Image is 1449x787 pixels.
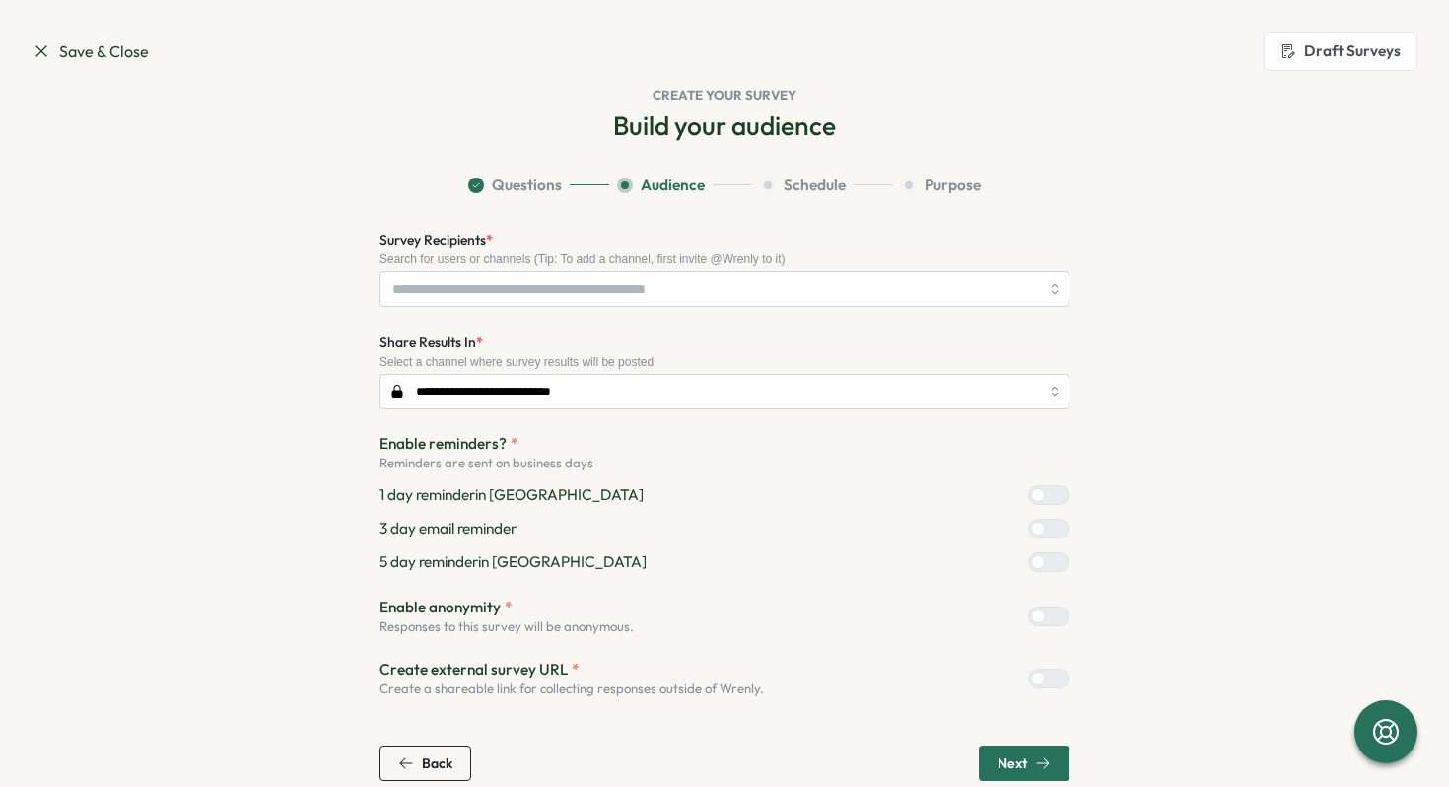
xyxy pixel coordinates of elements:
[492,175,562,196] span: Questions
[379,455,1069,472] p: Reminders are sent on business days
[379,355,1069,369] div: Select a channel where survey results will be posted
[32,87,1417,105] h1: Create your survey
[379,680,764,698] p: Create a shareable link for collecting responses outside of Wrenly.
[979,746,1069,781] button: Next
[617,175,752,196] button: Audience
[379,484,644,506] p: 1 day reminder in [GEOGRAPHIC_DATA]
[379,518,517,539] p: 3 day email reminder
[901,175,981,196] button: Purpose
[379,252,1069,266] div: Search for users or channels (Tip: To add a channel, first invite @Wrenly to it)
[379,433,507,455] span: Enable reminders?
[468,175,609,196] button: Questions
[379,333,476,351] span: Share Results In
[379,231,486,249] span: Survey Recipients
[379,618,634,636] p: Responses to this survey will be anonymous.
[998,756,1027,770] span: Next
[379,659,764,680] p: Create external survey URL
[613,108,836,143] h2: Build your audience
[379,551,647,573] p: 5 day reminder in [GEOGRAPHIC_DATA]
[32,39,149,64] a: Save & Close
[379,597,501,618] span: Enable anonymity
[379,746,471,781] button: Back
[925,175,981,196] span: Purpose
[760,175,893,196] button: Schedule
[422,756,452,770] span: Back
[1264,32,1417,71] button: Draft Surveys
[641,175,705,196] span: Audience
[784,175,846,196] span: Schedule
